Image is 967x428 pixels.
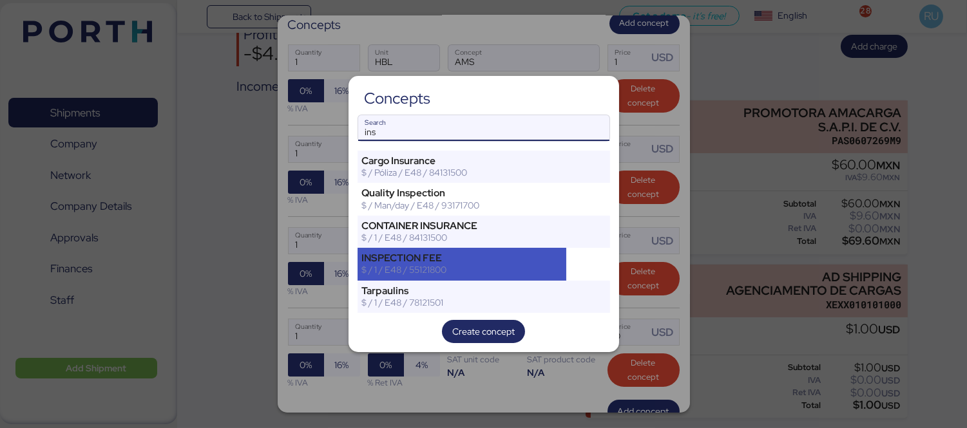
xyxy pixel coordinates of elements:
[364,93,430,104] div: Concepts
[452,324,515,339] span: Create concept
[362,187,562,199] div: Quality Inspection
[362,264,562,275] div: $ / 1 / E48 / 55121800
[362,232,562,243] div: $ / 1 / E48 / 84131500
[362,200,562,211] div: $ / Man/day / E48 / 93171700
[362,220,562,232] div: CONTAINER INSURANCE
[362,285,562,297] div: Tarpaulins
[362,155,562,167] div: Cargo Insurance
[362,167,562,178] div: $ / Póliza / E48 / 84131500
[358,115,609,141] input: Search
[442,320,525,343] button: Create concept
[362,252,562,264] div: INSPECTION FEE
[362,297,562,308] div: $ / 1 / E48 / 78121501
